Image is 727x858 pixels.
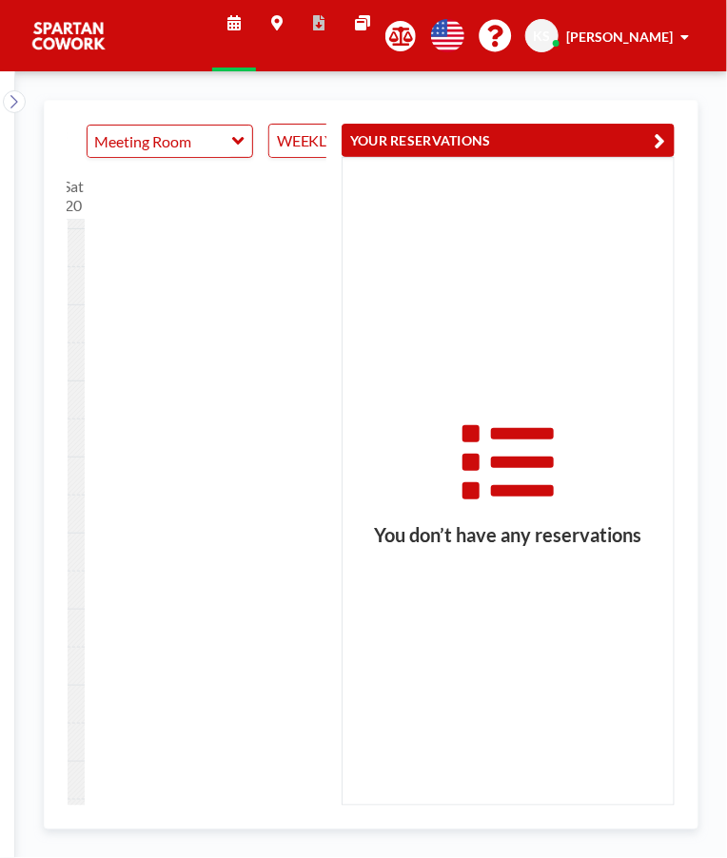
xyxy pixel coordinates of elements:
[88,126,233,157] input: Meeting Room
[342,124,675,157] button: YOUR RESERVATIONS
[534,28,551,45] span: KS
[566,29,673,45] span: [PERSON_NAME]
[30,17,107,55] img: organization-logo
[343,523,674,547] h3: You don’t have any reservations
[269,125,434,157] div: Search for option
[273,128,381,153] span: WEEKLY VIEW
[63,173,85,221] div: Sat 20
